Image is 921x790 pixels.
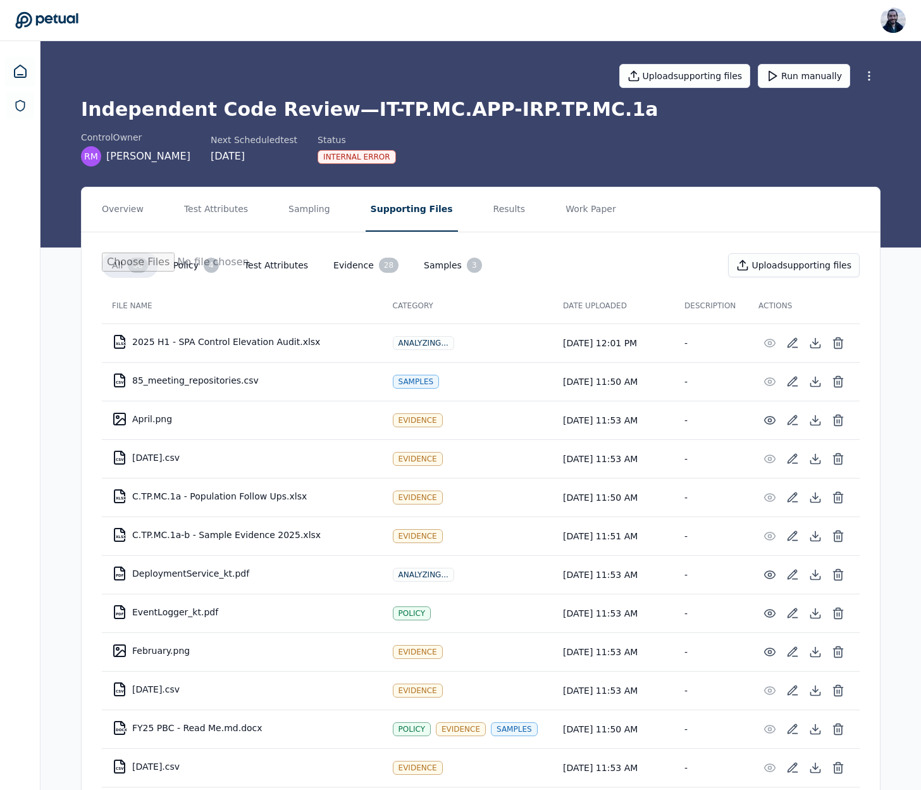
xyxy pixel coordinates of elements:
[318,150,396,164] div: Internal Error
[116,496,126,500] div: XLSX
[414,253,492,278] button: Samples3
[804,563,827,586] button: Download File
[781,448,804,470] button: Add/Edit Description
[674,594,748,632] td: -
[674,517,748,555] td: -
[781,602,804,625] button: Add/Edit Description
[116,535,126,539] div: XLSX
[553,439,674,478] td: [DATE] 11:53 AM
[116,728,127,732] div: DOCX
[804,641,827,663] button: Download File
[116,767,124,770] div: CSV
[758,679,781,702] button: Preview File (hover for quick preview, click for full view)
[81,98,881,121] h1: Independent Code Review — IT-TP.MC.APP-IRP.TP.MC.1a
[163,253,229,278] button: Policy4
[781,641,804,663] button: Add/Edit Description
[553,517,674,555] td: [DATE] 11:51 AM
[102,365,383,396] td: 85_meeting_repositories.csv
[116,342,126,346] div: XLSX
[674,710,748,748] td: -
[758,718,781,741] button: Preview File (hover for quick preview, click for full view)
[383,288,553,323] th: Category
[393,606,431,620] div: Policy
[827,486,850,509] button: Delete File
[804,525,827,548] button: Download File
[827,641,850,663] button: Delete File
[781,756,804,779] button: Add/Edit Description
[128,258,147,273] div: 38
[674,671,748,710] td: -
[102,751,383,782] td: [DATE].csv
[84,150,98,163] span: RM
[804,718,827,741] button: Download File
[674,439,748,478] td: -
[827,718,850,741] button: Delete File
[436,722,486,736] div: Evidence
[102,327,383,357] td: 2025 H1 - SPA Control Elevation Audit.xlsx
[804,448,827,470] button: Download File
[758,64,850,88] button: Run manually
[781,679,804,702] button: Add/Edit Description
[488,187,531,232] button: Results
[758,486,781,509] button: Preview File (hover for quick preview, click for full view)
[758,409,781,432] button: Preview File (hover for quick preview, click for full view)
[804,486,827,509] button: Download File
[827,409,850,432] button: Delete File
[728,253,860,277] button: Uploadsupporting files
[553,710,674,748] td: [DATE] 11:50 AM
[553,362,674,401] td: [DATE] 11:50 AM
[6,92,34,120] a: SOC 1 Reports
[804,756,827,779] button: Download File
[393,761,443,775] div: Evidence
[553,632,674,671] td: [DATE] 11:53 AM
[619,64,751,88] button: Uploadsupporting files
[102,288,383,323] th: File Name
[393,722,431,736] div: Policy
[781,718,804,741] button: Add/Edit Description
[781,525,804,548] button: Add/Edit Description
[102,442,383,473] td: [DATE].csv
[827,370,850,393] button: Delete File
[234,254,318,277] button: Test Attributes
[781,486,804,509] button: Add/Edit Description
[102,636,383,666] td: February.png
[179,187,253,232] button: Test Attributes
[491,722,538,736] div: Samples
[106,149,190,164] span: [PERSON_NAME]
[82,187,880,232] nav: Tabs
[102,253,158,278] button: All38
[758,756,781,779] button: Preview File (hover for quick preview, click for full view)
[553,478,674,517] td: [DATE] 11:50 AM
[674,288,748,323] th: Description
[758,641,781,663] button: Preview File (hover for quick preview, click for full view)
[116,574,124,577] div: PDF
[674,748,748,787] td: -
[102,404,383,434] td: April.png
[553,323,674,362] td: [DATE] 12:01 PM
[116,612,124,616] div: PDF
[211,134,297,146] div: Next Scheduled test
[393,529,443,543] div: Evidence
[881,8,906,33] img: Roberto Fernandez
[758,370,781,393] button: Preview File (hover for quick preview, click for full view)
[102,597,383,627] td: EventLogger_kt.pdf
[560,187,621,232] button: Work Paper
[393,375,440,389] div: Samples
[804,679,827,702] button: Download File
[758,602,781,625] button: Preview File (hover for quick preview, click for full view)
[116,380,124,384] div: CSV
[758,563,781,586] button: Preview File (hover for quick preview, click for full view)
[5,56,35,87] a: Dashboard
[393,684,443,698] div: Evidence
[858,65,881,87] button: More Options
[781,409,804,432] button: Add/Edit Description
[804,602,827,625] button: Download File
[674,478,748,517] td: -
[393,336,454,350] div: Analyzing...
[827,563,850,586] button: Delete File
[553,555,674,594] td: [DATE] 11:53 AM
[81,131,190,144] div: control Owner
[674,362,748,401] td: -
[318,134,396,146] div: Status
[393,413,443,427] div: Evidence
